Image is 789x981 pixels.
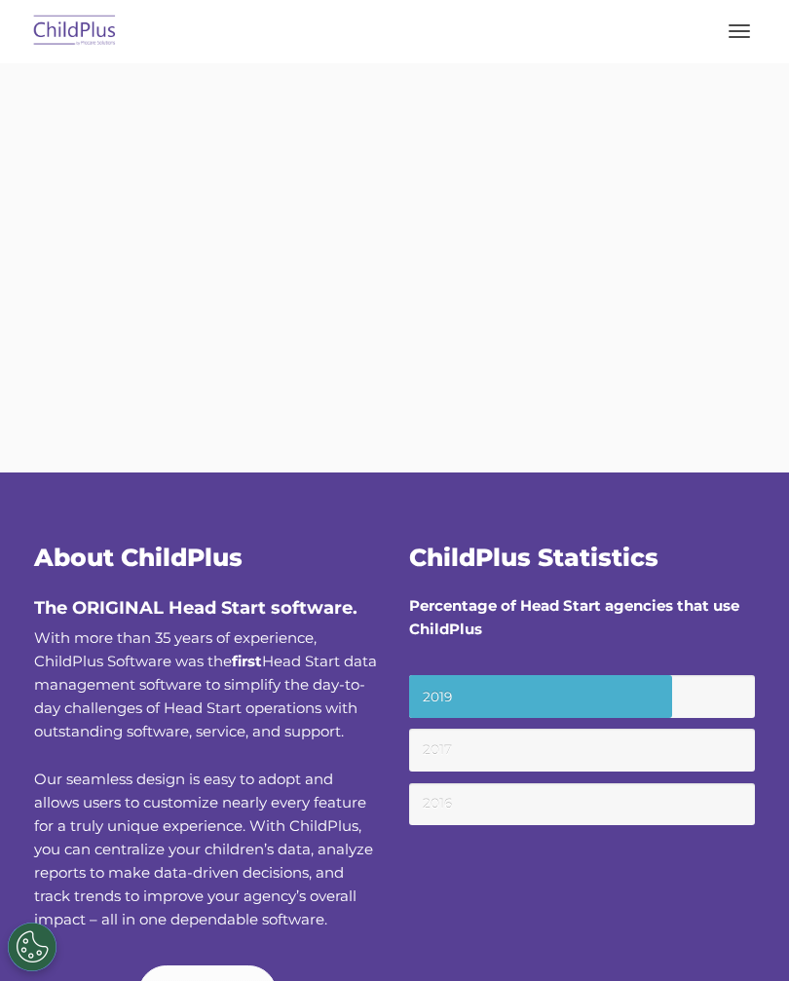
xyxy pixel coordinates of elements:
small: 2019 [409,675,755,718]
b: first [232,652,262,670]
span: ChildPlus Statistics [409,543,658,572]
span: Our seamless design is easy to adopt and allows users to customize nearly every feature for a tru... [34,770,373,928]
strong: Percentage of Head Start agencies that use ChildPlus [409,596,739,638]
small: 2016 [409,783,755,826]
span: The ORIGINAL Head Start software. [34,597,357,619]
small: 2017 [409,729,755,772]
img: ChildPlus by Procare Solutions [29,9,121,55]
span: With more than 35 years of experience, ChildPlus Software was the Head Start data management soft... [34,628,377,740]
button: Cookies Settings [8,923,56,971]
span: About ChildPlus [34,543,243,572]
